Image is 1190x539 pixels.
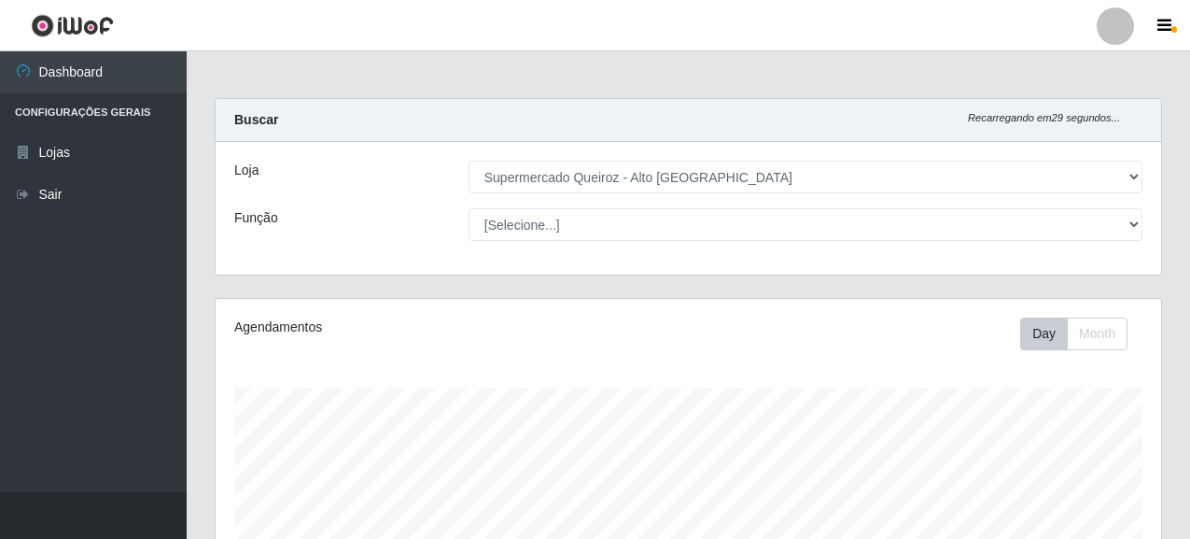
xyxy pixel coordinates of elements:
[234,208,278,228] label: Função
[234,318,596,337] div: Agendamentos
[1020,318,1142,350] div: Toolbar with button groups
[968,112,1120,123] i: Recarregando em 29 segundos...
[234,112,278,127] strong: Buscar
[1020,318,1068,350] button: Day
[31,14,114,37] img: CoreUI Logo
[234,161,259,180] label: Loja
[1067,318,1127,350] button: Month
[1020,318,1127,350] div: First group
